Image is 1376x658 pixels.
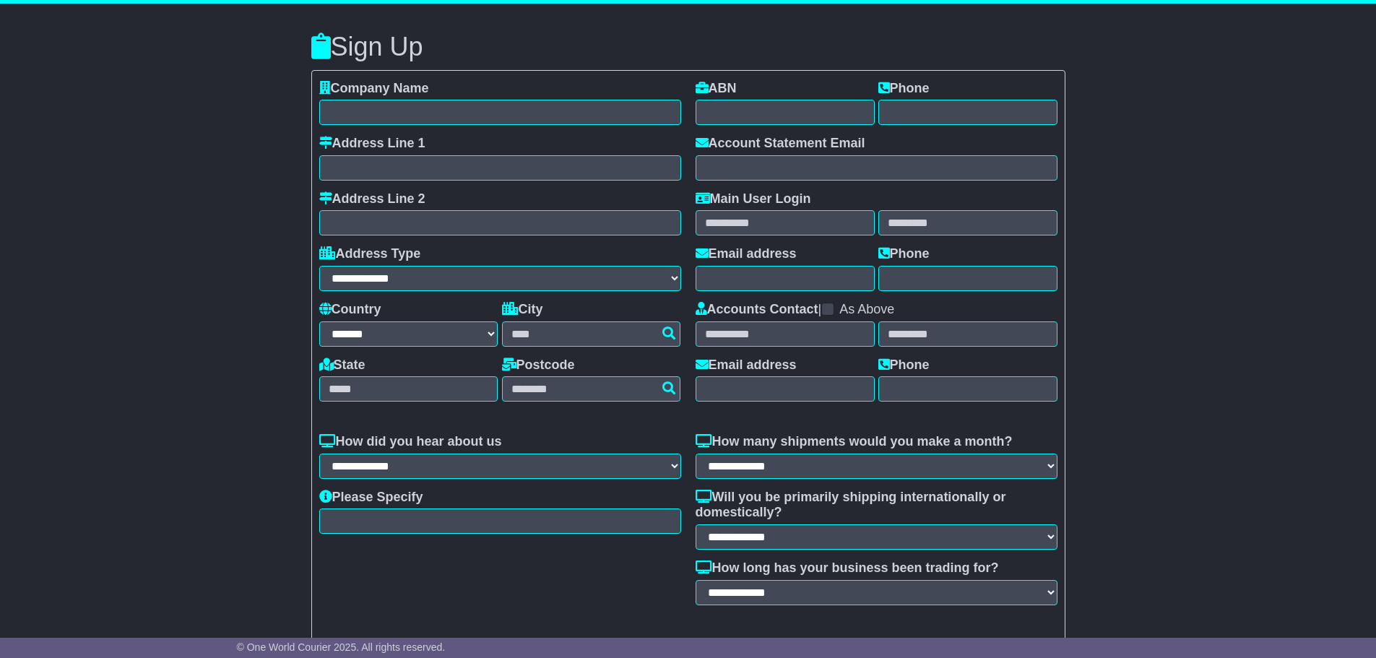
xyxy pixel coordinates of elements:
[878,81,930,97] label: Phone
[696,136,865,152] label: Account Statement Email
[319,358,365,373] label: State
[696,302,1057,321] div: |
[319,191,425,207] label: Address Line 2
[237,641,446,653] span: © One World Courier 2025. All rights reserved.
[696,81,737,97] label: ABN
[696,191,811,207] label: Main User Login
[502,358,575,373] label: Postcode
[878,358,930,373] label: Phone
[311,33,1065,61] h3: Sign Up
[696,434,1013,450] label: How many shipments would you make a month?
[696,560,999,576] label: How long has your business been trading for?
[319,490,423,506] label: Please Specify
[502,302,543,318] label: City
[696,358,797,373] label: Email address
[878,246,930,262] label: Phone
[696,490,1057,521] label: Will you be primarily shipping internationally or domestically?
[319,246,421,262] label: Address Type
[319,136,425,152] label: Address Line 1
[696,246,797,262] label: Email address
[839,302,894,318] label: As Above
[319,81,429,97] label: Company Name
[319,434,502,450] label: How did you hear about us
[696,302,818,318] label: Accounts Contact
[319,302,381,318] label: Country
